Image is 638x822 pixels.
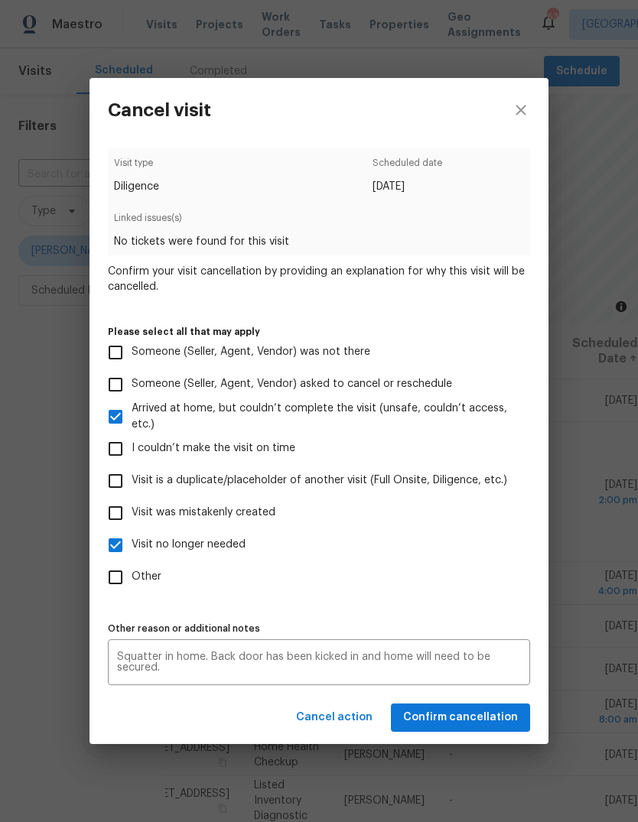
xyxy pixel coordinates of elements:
[296,708,373,727] span: Cancel action
[403,708,518,727] span: Confirm cancellation
[114,210,523,234] span: Linked issues(s)
[114,234,523,249] span: No tickets were found for this visit
[108,99,211,121] h3: Cancel visit
[132,569,161,585] span: Other
[132,376,452,392] span: Someone (Seller, Agent, Vendor) asked to cancel or reschedule
[132,401,518,433] span: Arrived at home, but couldn’t complete the visit (unsafe, couldn’t access, etc.)
[373,179,442,194] span: [DATE]
[493,78,548,142] button: close
[108,327,530,336] label: Please select all that may apply
[114,179,159,194] span: Diligence
[132,440,295,456] span: I couldn’t make the visit on time
[132,537,246,553] span: Visit no longer needed
[373,155,442,179] span: Scheduled date
[132,473,507,489] span: Visit is a duplicate/placeholder of another visit (Full Onsite, Diligence, etc.)
[108,624,530,633] label: Other reason or additional notes
[391,703,530,732] button: Confirm cancellation
[114,155,159,179] span: Visit type
[108,264,530,294] span: Confirm your visit cancellation by providing an explanation for why this visit will be cancelled.
[290,703,379,732] button: Cancel action
[132,505,275,521] span: Visit was mistakenly created
[132,344,370,360] span: Someone (Seller, Agent, Vendor) was not there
